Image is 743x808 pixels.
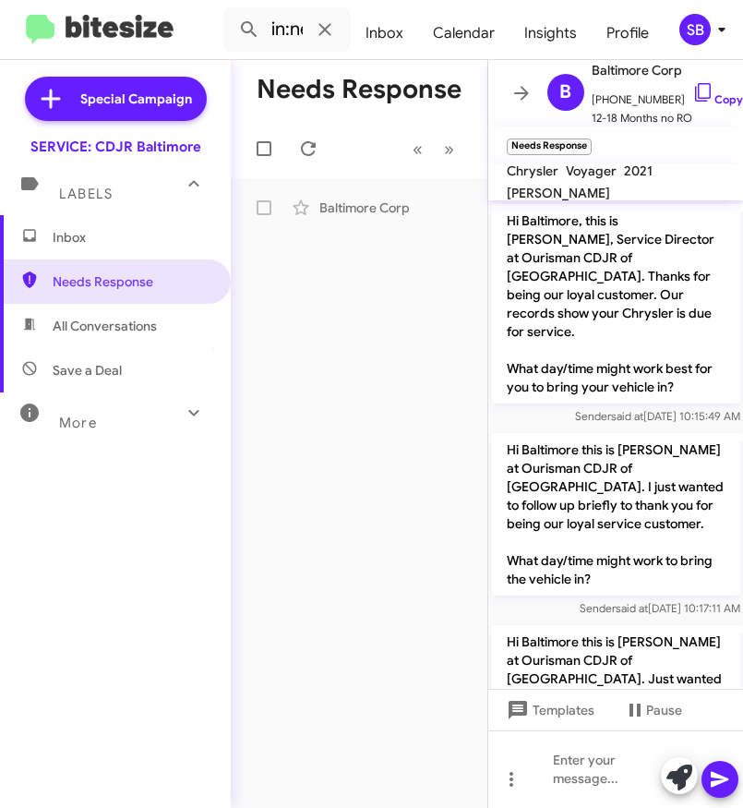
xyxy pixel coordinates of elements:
[53,317,157,335] span: All Conversations
[492,433,740,596] p: Hi Baltimore this is [PERSON_NAME] at Ourisman CDJR of [GEOGRAPHIC_DATA]. I just wanted to follow...
[402,130,465,168] nav: Page navigation example
[592,6,664,60] a: Profile
[80,90,192,108] span: Special Campaign
[53,228,210,247] span: Inbox
[679,14,711,45] div: SB
[610,409,642,423] span: said at
[223,7,351,52] input: Search
[646,693,682,727] span: Pause
[507,139,592,155] small: Needs Response
[59,415,97,431] span: More
[503,693,594,727] span: Templates
[53,272,210,291] span: Needs Response
[30,138,201,156] div: SERVICE: CDJR Baltimore
[574,409,739,423] span: Sender [DATE] 10:15:49 AM
[413,138,423,161] span: «
[609,693,697,727] button: Pause
[624,163,653,179] span: 2021
[507,163,558,179] span: Chrysler
[559,78,571,107] span: B
[579,601,739,615] span: Sender [DATE] 10:17:11 AM
[444,138,454,161] span: »
[488,693,609,727] button: Templates
[257,75,461,104] h1: Needs Response
[418,6,509,60] a: Calendar
[615,601,647,615] span: said at
[351,6,418,60] a: Inbox
[401,130,434,168] button: Previous
[507,185,610,201] span: [PERSON_NAME]
[664,14,723,45] button: SB
[319,199,504,217] div: Baltimore Corp
[25,77,207,121] a: Special Campaign
[492,625,740,769] p: Hi Baltimore this is [PERSON_NAME] at Ourisman CDJR of [GEOGRAPHIC_DATA]. Just wanted to follow u...
[59,186,113,202] span: Labels
[566,163,617,179] span: Voyager
[492,204,740,404] p: Hi Baltimore, this is [PERSON_NAME], Service Director at Ourisman CDJR of [GEOGRAPHIC_DATA]. Than...
[433,130,465,168] button: Next
[53,361,122,380] span: Save a Deal
[509,6,592,60] a: Insights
